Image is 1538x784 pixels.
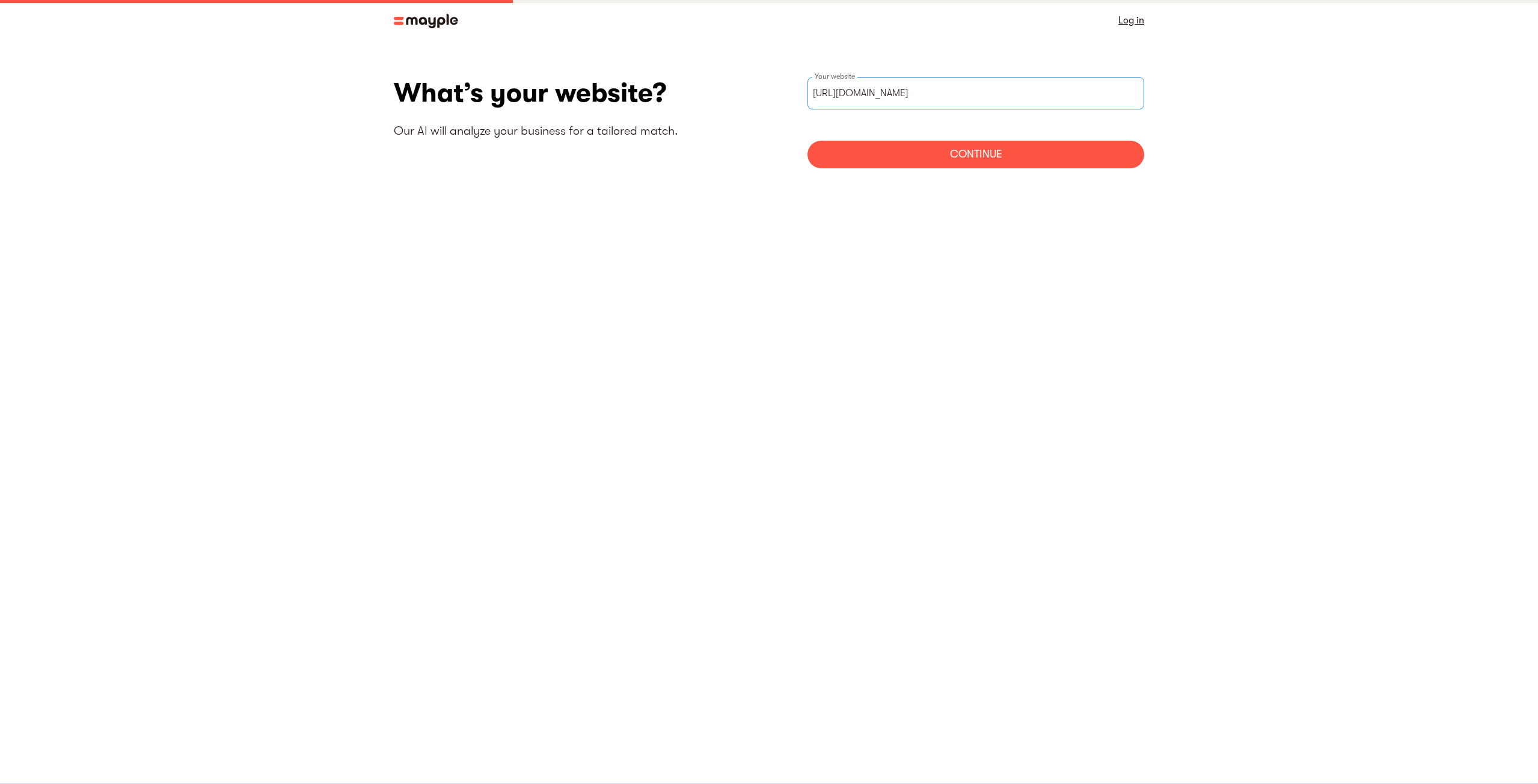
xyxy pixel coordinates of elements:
[1322,645,1538,784] iframe: Chat Widget
[1118,12,1144,29] a: Log in
[807,77,1144,168] form: websiteStep
[812,72,857,81] label: Your website
[394,123,769,139] p: Our AI will analyze your business for a tailored match.
[394,77,769,109] h1: What’s your website?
